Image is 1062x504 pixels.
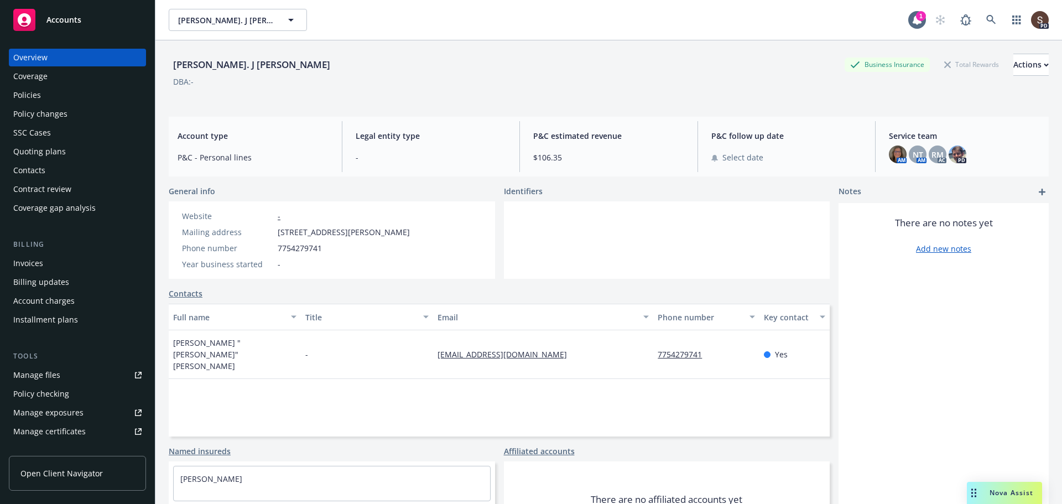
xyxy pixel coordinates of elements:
[13,162,45,179] div: Contacts
[169,288,202,299] a: Contacts
[182,258,273,270] div: Year business started
[182,210,273,222] div: Website
[9,124,146,142] a: SSC Cases
[916,243,971,254] a: Add new notes
[13,180,71,198] div: Contract review
[533,130,684,142] span: P&C estimated revenue
[1013,54,1049,75] div: Actions
[711,130,862,142] span: P&C follow up date
[9,385,146,403] a: Policy checking
[1035,185,1049,199] a: add
[759,304,830,330] button: Key contact
[764,311,813,323] div: Key contact
[169,185,215,197] span: General info
[180,474,242,484] a: [PERSON_NAME]
[13,273,69,291] div: Billing updates
[967,482,1042,504] button: Nova Assist
[967,482,981,504] div: Drag to move
[169,445,231,457] a: Named insureds
[1006,9,1028,31] a: Switch app
[980,9,1002,31] a: Search
[13,49,48,66] div: Overview
[438,349,576,360] a: [EMAIL_ADDRESS][DOMAIN_NAME]
[356,152,507,163] span: -
[9,199,146,217] a: Coverage gap analysis
[955,9,977,31] a: Report a Bug
[13,86,41,104] div: Policies
[173,76,194,87] div: DBA: -
[178,14,274,26] span: [PERSON_NAME]. J [PERSON_NAME]
[931,149,944,160] span: RM
[775,349,788,360] span: Yes
[182,242,273,254] div: Phone number
[13,124,51,142] div: SSC Cases
[13,385,69,403] div: Policy checking
[301,304,433,330] button: Title
[13,199,96,217] div: Coverage gap analysis
[9,441,146,459] a: Manage claims
[9,292,146,310] a: Account charges
[13,67,48,85] div: Coverage
[913,149,923,160] span: NT
[356,130,507,142] span: Legal entity type
[169,304,301,330] button: Full name
[1031,11,1049,29] img: photo
[9,180,146,198] a: Contract review
[13,404,84,422] div: Manage exposures
[9,311,146,329] a: Installment plans
[13,105,67,123] div: Policy changes
[20,467,103,479] span: Open Client Navigator
[533,152,684,163] span: $106.35
[173,337,296,372] span: [PERSON_NAME] "[PERSON_NAME]" [PERSON_NAME]
[1013,54,1049,76] button: Actions
[9,4,146,35] a: Accounts
[658,349,711,360] a: 7754279741
[9,162,146,179] a: Contacts
[13,143,66,160] div: Quoting plans
[653,304,759,330] button: Phone number
[178,152,329,163] span: P&C - Personal lines
[13,311,78,329] div: Installment plans
[9,67,146,85] a: Coverage
[990,488,1033,497] span: Nova Assist
[182,226,273,238] div: Mailing address
[658,311,742,323] div: Phone number
[278,258,280,270] span: -
[173,311,284,323] div: Full name
[845,58,930,71] div: Business Insurance
[9,254,146,272] a: Invoices
[722,152,763,163] span: Select date
[9,404,146,422] a: Manage exposures
[504,185,543,197] span: Identifiers
[13,441,69,459] div: Manage claims
[949,146,966,163] img: photo
[433,304,653,330] button: Email
[9,273,146,291] a: Billing updates
[504,445,575,457] a: Affiliated accounts
[278,242,322,254] span: 7754279741
[13,423,86,440] div: Manage certificates
[9,86,146,104] a: Policies
[278,211,280,221] a: -
[13,366,60,384] div: Manage files
[46,15,81,24] span: Accounts
[9,49,146,66] a: Overview
[9,351,146,362] div: Tools
[9,143,146,160] a: Quoting plans
[939,58,1004,71] div: Total Rewards
[9,105,146,123] a: Policy changes
[9,366,146,384] a: Manage files
[889,146,907,163] img: photo
[13,292,75,310] div: Account charges
[178,130,329,142] span: Account type
[9,423,146,440] a: Manage certificates
[895,216,993,230] span: There are no notes yet
[929,9,951,31] a: Start snowing
[839,185,861,199] span: Notes
[438,311,637,323] div: Email
[889,130,1040,142] span: Service team
[169,9,307,31] button: [PERSON_NAME]. J [PERSON_NAME]
[305,311,417,323] div: Title
[169,58,335,72] div: [PERSON_NAME]. J [PERSON_NAME]
[9,239,146,250] div: Billing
